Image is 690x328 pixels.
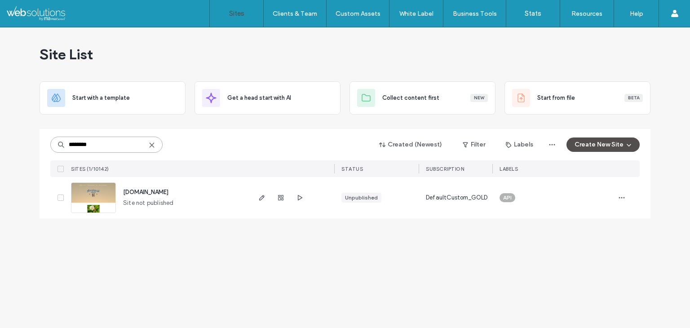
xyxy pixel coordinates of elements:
label: Clients & Team [273,10,317,18]
label: Business Tools [453,10,497,18]
div: Start with a template [40,81,186,115]
span: Start from file [537,93,575,102]
span: Get a head start with AI [227,93,291,102]
label: Help [630,10,643,18]
span: SUBSCRIPTION [426,166,464,172]
label: White Label [399,10,433,18]
span: Collect content first [382,93,439,102]
div: Get a head start with AI [195,81,341,115]
span: Help [20,6,39,14]
button: Created (Newest) [372,137,450,152]
label: Custom Assets [336,10,380,18]
label: Sites [229,9,244,18]
span: LABELS [500,166,518,172]
button: Filter [454,137,494,152]
span: Start with a template [72,93,130,102]
div: Collect content firstNew [349,81,495,115]
span: DefaultCustom_GOLD [426,193,488,202]
label: Stats [525,9,541,18]
div: Start from fileBeta [504,81,650,115]
span: Site List [40,45,93,63]
span: SITES (1/10142) [71,166,109,172]
button: Labels [498,137,541,152]
a: [DOMAIN_NAME] [123,189,168,195]
label: Resources [571,10,602,18]
span: API [503,194,512,202]
span: STATUS [341,166,363,172]
button: Create New Site [566,137,640,152]
div: Unpublished [345,194,378,202]
div: New [470,94,488,102]
div: Beta [624,94,643,102]
span: Site not published [123,199,174,208]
